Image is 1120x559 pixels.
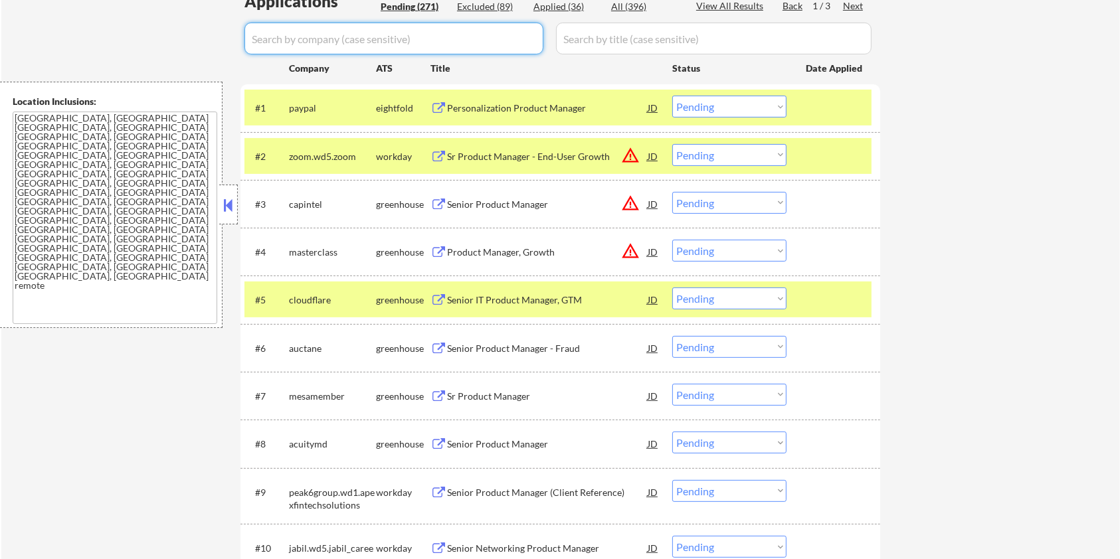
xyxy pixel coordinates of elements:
div: #9 [255,486,278,499]
div: Senior Product Manager (Client Reference) [447,486,648,499]
div: #7 [255,390,278,403]
div: #2 [255,150,278,163]
div: paypal [289,102,376,115]
div: Location Inclusions: [13,95,217,108]
div: Product Manager, Growth [447,246,648,259]
div: JD [646,384,660,408]
div: #8 [255,438,278,451]
div: greenhouse [376,198,430,211]
div: Senior Product Manager [447,198,648,211]
div: #4 [255,246,278,259]
div: JD [646,240,660,264]
div: #5 [255,293,278,307]
div: #1 [255,102,278,115]
div: Personalization Product Manager [447,102,648,115]
div: JD [646,144,660,168]
div: Date Applied [806,62,864,75]
div: capintel [289,198,376,211]
button: warning_amber [621,194,640,212]
div: cloudflare [289,293,376,307]
div: Senior Networking Product Manager [447,542,648,555]
div: acuitymd [289,438,376,451]
div: greenhouse [376,293,430,307]
div: eightfold [376,102,430,115]
div: Sr Product Manager [447,390,648,403]
div: Company [289,62,376,75]
div: Title [430,62,660,75]
div: #10 [255,542,278,555]
div: Senior IT Product Manager, GTM [447,293,648,307]
div: greenhouse [376,390,430,403]
div: Sr Product Manager - End-User Growth [447,150,648,163]
div: #3 [255,198,278,211]
div: JD [646,432,660,455]
div: Status [672,56,787,80]
div: JD [646,192,660,216]
div: masterclass [289,246,376,259]
div: auctane [289,342,376,355]
div: peak6group.wd1.apexfintechsolutions [289,486,376,512]
div: zoom.wd5.zoom [289,150,376,163]
input: Search by company (case sensitive) [244,23,543,54]
div: #6 [255,342,278,355]
div: workday [376,150,430,163]
div: greenhouse [376,342,430,355]
input: Search by title (case sensitive) [556,23,872,54]
div: workday [376,486,430,499]
div: JD [646,96,660,120]
div: JD [646,336,660,360]
button: warning_amber [621,242,640,260]
div: Senior Product Manager [447,438,648,451]
button: warning_amber [621,146,640,165]
div: workday [376,542,430,555]
div: JD [646,480,660,504]
div: mesamember [289,390,376,403]
div: ATS [376,62,430,75]
div: greenhouse [376,246,430,259]
div: JD [646,287,660,311]
div: greenhouse [376,438,430,451]
div: Senior Product Manager - Fraud [447,342,648,355]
